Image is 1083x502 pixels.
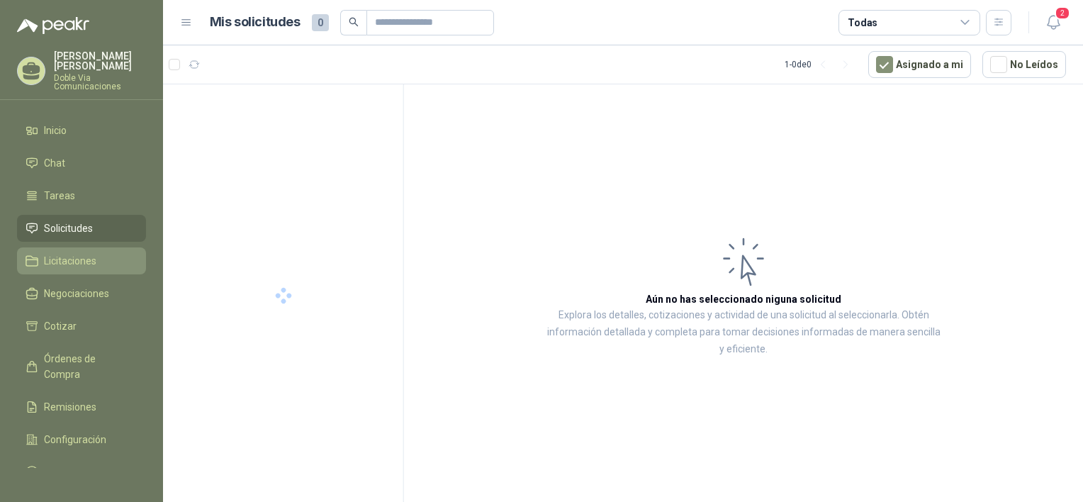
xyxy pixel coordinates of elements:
span: Licitaciones [44,253,96,269]
a: Licitaciones [17,247,146,274]
p: [PERSON_NAME] [PERSON_NAME] [54,51,146,71]
span: Remisiones [44,399,96,415]
a: Órdenes de Compra [17,345,146,388]
a: Manuales y ayuda [17,459,146,486]
h3: Aún no has seleccionado niguna solicitud [646,291,841,307]
a: Tareas [17,182,146,209]
img: Logo peakr [17,17,89,34]
h1: Mis solicitudes [210,12,301,33]
p: Doble Via Comunicaciones [54,74,146,91]
a: Cotizar [17,313,146,340]
button: No Leídos [982,51,1066,78]
span: Solicitudes [44,221,93,236]
button: 2 [1040,10,1066,35]
span: Órdenes de Compra [44,351,133,382]
span: Chat [44,155,65,171]
a: Remisiones [17,394,146,420]
span: Negociaciones [44,286,109,301]
div: 1 - 0 de 0 [785,53,857,76]
a: Chat [17,150,146,177]
span: search [349,17,359,27]
a: Negociaciones [17,280,146,307]
a: Inicio [17,117,146,144]
span: 0 [312,14,329,31]
span: Tareas [44,188,75,203]
p: Explora los detalles, cotizaciones y actividad de una solicitud al seleccionarla. Obtén informaci... [546,307,941,358]
span: Cotizar [44,318,77,334]
span: Configuración [44,432,106,447]
span: Manuales y ayuda [44,464,125,480]
a: Solicitudes [17,215,146,242]
a: Configuración [17,426,146,453]
span: 2 [1055,6,1070,20]
button: Asignado a mi [868,51,971,78]
div: Todas [848,15,877,30]
span: Inicio [44,123,67,138]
